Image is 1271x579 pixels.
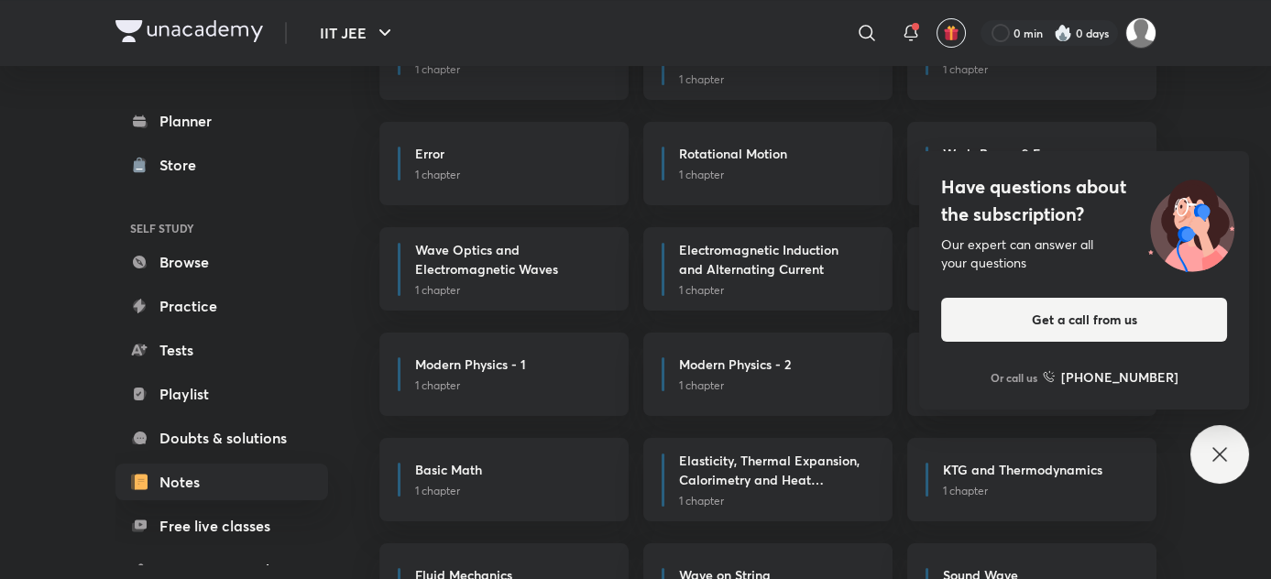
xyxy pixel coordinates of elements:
div: Store [159,154,207,176]
h6: Modern Physics - 1 [415,355,526,374]
h6: KTG and Thermodynamics [943,460,1102,479]
a: Notes [115,464,328,500]
p: 1 chapter [415,282,606,299]
h6: [PHONE_NUMBER] [1061,367,1178,387]
p: 1 chapter [679,377,870,394]
p: 1 chapter [943,61,1134,78]
a: Free live classes [115,508,328,544]
a: Company Logo [115,20,263,47]
h6: Wave Optics and Electromagnetic Waves [415,240,598,279]
a: Playlist [115,376,328,412]
a: Tests [115,332,328,368]
p: 1 chapter [415,483,606,499]
a: Planner [115,103,328,139]
h6: SELF STUDY [115,213,328,244]
a: Browse [115,244,328,280]
a: Doubts & solutions [115,420,328,456]
p: Or call us [991,369,1037,386]
button: avatar [937,18,966,48]
p: 1 chapter [679,167,870,183]
img: avatar [943,25,959,41]
h6: Elasticity, Thermal Expansion, Calorimetry and Heat Transfer [679,451,862,489]
p: 1 chapter [943,483,1134,499]
p: 1 chapter [679,282,870,299]
img: Company Logo [115,20,263,42]
h6: Error [415,144,444,163]
p: 1 chapter [679,493,870,509]
h6: Basic Math [415,460,482,479]
h6: Work, Power & Energy [943,144,1075,163]
img: streak [1054,24,1072,42]
a: Practice [115,288,328,324]
img: Vijay [1125,17,1156,49]
img: ttu_illustration_new.svg [1134,173,1249,272]
a: Store [115,147,328,183]
h4: Have questions about the subscription? [941,173,1227,228]
h6: Electromagnetic Induction and Alternating Current [679,240,862,279]
button: IIT JEE [309,15,407,51]
button: Get a call from us [941,298,1227,342]
h6: Rotational Motion [679,144,787,163]
h6: Modern Physics - 2 [679,355,791,374]
a: [PHONE_NUMBER] [1043,367,1178,387]
p: 1 chapter [415,61,606,78]
p: 1 chapter [415,377,606,394]
div: Our expert can answer all your questions [941,235,1227,272]
p: 1 chapter [415,167,606,183]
